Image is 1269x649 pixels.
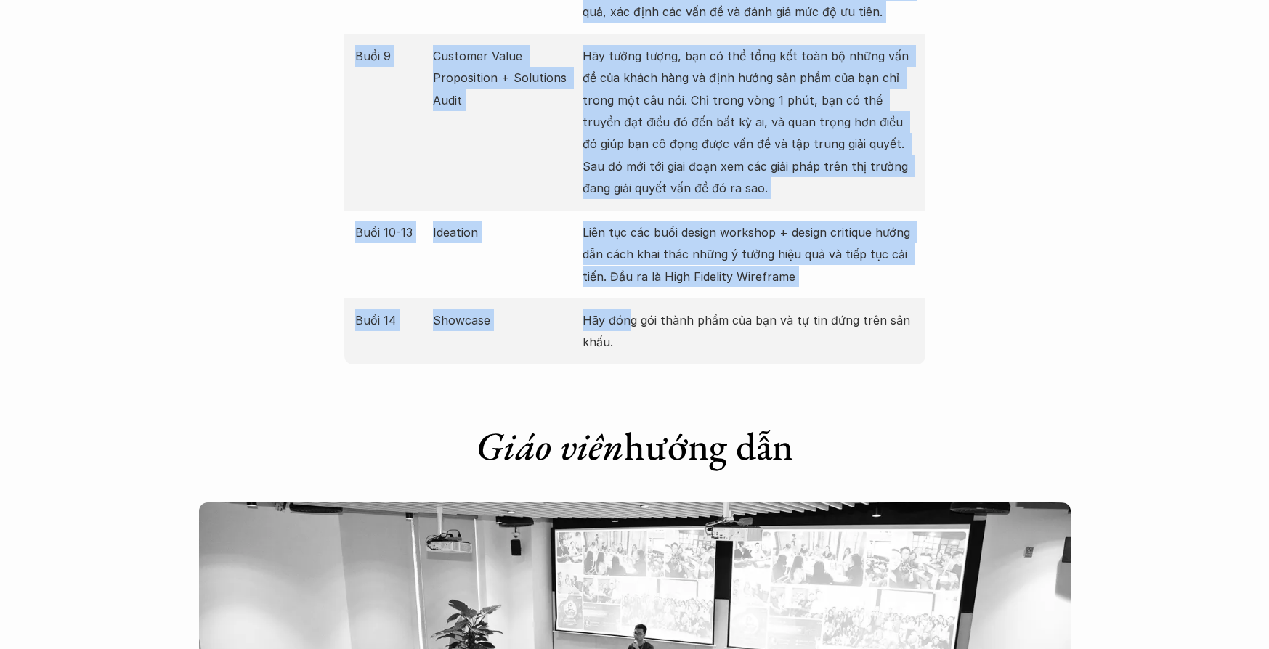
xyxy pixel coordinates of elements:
[433,221,575,243] p: Ideation
[355,45,426,67] p: Buổi 9
[433,45,575,111] p: Customer Value Proposition + Solutions Audit
[355,309,426,331] p: Buổi 14
[583,309,915,354] p: Hãy đóng gói thành phầm của bạn và tự tin đứng trên sân khấu.
[355,221,426,243] p: Buổi 10-13
[344,423,925,470] h1: hướng dẫn
[583,221,915,287] p: Liên tục các buổi design workshop + design critique hướng dẫn cách khai thác những ý tưởng hiệu q...
[476,420,624,471] em: Giáo viên
[583,45,915,200] p: Hãy tưởng tượng, bạn có thể tổng kết toàn bộ những vấn đề của khách hàng và định hướng sản phẩm c...
[433,309,575,331] p: Showcase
